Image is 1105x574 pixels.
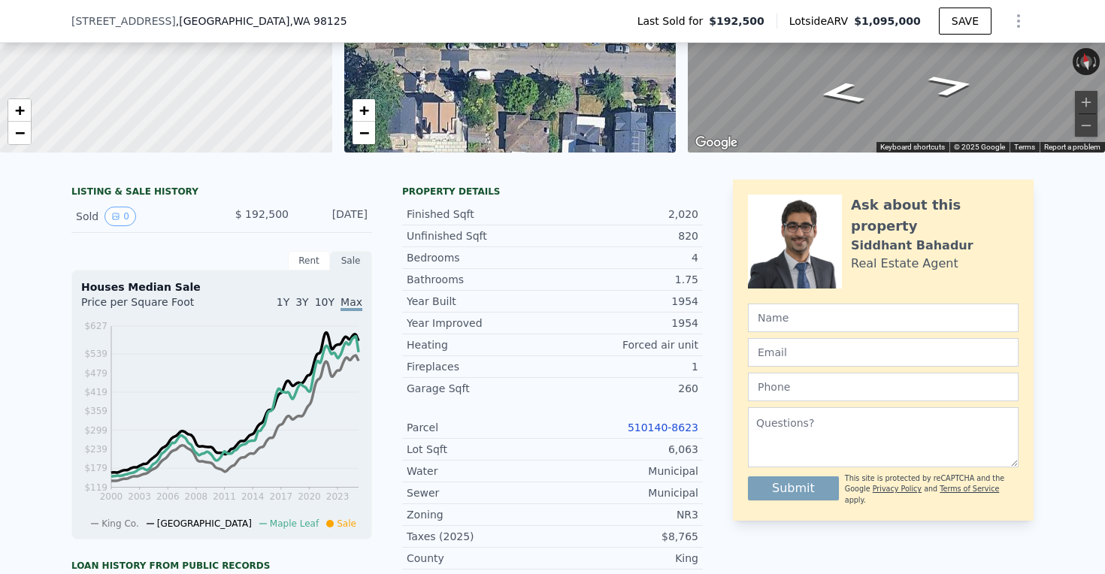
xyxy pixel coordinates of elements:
div: Forced air unit [552,337,698,352]
div: Finished Sqft [407,207,552,222]
div: Year Built [407,294,552,309]
div: Loan history from public records [71,560,372,572]
div: 820 [552,228,698,243]
div: Zoning [407,507,552,522]
tspan: 2020 [298,491,321,502]
div: Property details [402,186,703,198]
tspan: 2000 [100,491,123,502]
span: + [15,101,25,119]
tspan: $479 [84,368,107,379]
button: Reset the view [1077,47,1094,77]
a: Open this area in Google Maps (opens a new window) [692,133,741,153]
tspan: 2023 [326,491,350,502]
button: SAVE [939,8,991,35]
tspan: $179 [84,463,107,473]
tspan: 2011 [213,491,236,502]
tspan: 2006 [156,491,180,502]
tspan: 2014 [241,491,265,502]
a: Privacy Policy [873,485,922,493]
button: Rotate counterclockwise [1073,48,1081,75]
div: $8,765 [552,529,698,544]
div: NR3 [552,507,698,522]
div: Municipal [552,485,698,500]
div: Water [407,464,552,479]
div: 6,063 [552,442,698,457]
span: $ 192,500 [235,208,289,220]
span: © 2025 Google [954,143,1005,151]
div: Rent [288,251,330,270]
span: − [359,123,368,142]
button: Zoom out [1075,114,1097,137]
div: [DATE] [301,207,368,226]
button: Rotate clockwise [1092,48,1100,75]
span: + [359,101,368,119]
a: Report a problem [1044,143,1100,151]
button: Zoom in [1075,91,1097,113]
span: $192,500 [709,14,764,29]
div: Garage Sqft [407,381,552,396]
div: Lot Sqft [407,442,552,457]
span: Maple Leaf [270,518,319,529]
input: Name [748,304,1019,332]
div: 1954 [552,294,698,309]
tspan: 2008 [185,491,208,502]
span: $1,095,000 [854,15,921,27]
tspan: $359 [84,406,107,416]
div: 2,020 [552,207,698,222]
button: Keyboard shortcuts [880,142,945,153]
a: Zoom in [8,99,31,122]
tspan: 2003 [128,491,151,502]
div: Municipal [552,464,698,479]
div: 1954 [552,316,698,331]
div: Bathrooms [407,272,552,287]
path: Go East, NE 104th St [909,69,994,101]
span: [GEOGRAPHIC_DATA] [157,518,252,529]
div: Siddhant Bahadur [851,237,973,255]
div: 1 [552,359,698,374]
a: Zoom out [8,122,31,144]
div: Unfinished Sqft [407,228,552,243]
button: View historical data [104,207,136,226]
span: , WA 98125 [289,15,347,27]
tspan: $627 [84,321,107,331]
span: 1Y [277,296,289,308]
span: 3Y [295,296,308,308]
a: Zoom out [353,122,375,144]
button: Show Options [1004,6,1034,36]
a: Zoom in [353,99,375,122]
div: Ask about this property [851,195,1019,237]
a: Terms (opens in new tab) [1014,143,1035,151]
div: 1.75 [552,272,698,287]
div: Real Estate Agent [851,255,958,273]
tspan: 2017 [270,491,293,502]
div: Parcel [407,420,552,435]
div: Houses Median Sale [81,279,362,295]
span: 10Y [315,296,335,308]
div: LISTING & SALE HISTORY [71,186,372,201]
div: 260 [552,381,698,396]
div: Taxes (2025) [407,529,552,544]
div: Fireplaces [407,359,552,374]
tspan: $299 [84,425,107,436]
span: Sale [337,518,356,529]
span: Max [341,296,362,311]
div: Sold [76,207,210,226]
div: Bedrooms [407,250,552,265]
div: Sale [330,251,372,270]
path: Go West, NE 104th St [798,77,884,109]
div: King [552,551,698,566]
a: Terms of Service [940,485,999,493]
button: Submit [748,476,839,500]
span: King Co. [101,518,139,529]
div: Heating [407,337,552,352]
tspan: $239 [84,444,107,455]
div: 4 [552,250,698,265]
span: Lotside ARV [789,14,854,29]
tspan: $539 [84,349,107,359]
div: Sewer [407,485,552,500]
img: Google [692,133,741,153]
div: Year Improved [407,316,552,331]
div: This site is protected by reCAPTCHA and the Google and apply. [845,473,1019,506]
div: County [407,551,552,566]
span: − [15,123,25,142]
